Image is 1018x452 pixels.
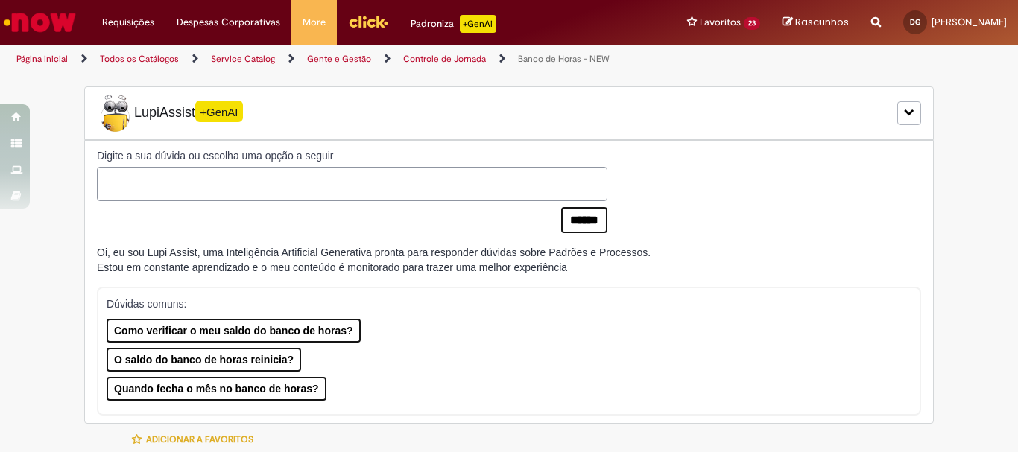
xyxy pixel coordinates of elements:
[195,101,243,122] span: +GenAI
[910,17,920,27] span: DG
[783,16,849,30] a: Rascunhos
[744,17,760,30] span: 23
[1,7,78,37] img: ServiceNow
[403,53,486,65] a: Controle de Jornada
[97,245,651,275] div: Oi, eu sou Lupi Assist, uma Inteligência Artificial Generativa pronta para responder dúvidas sobr...
[177,15,280,30] span: Despesas Corporativas
[146,433,253,445] span: Adicionar a Favoritos
[303,15,326,30] span: More
[795,15,849,29] span: Rascunhos
[107,348,301,372] button: O saldo do banco de horas reinicia?
[97,95,134,132] img: Lupi
[11,45,668,73] ul: Trilhas de página
[100,53,179,65] a: Todos os Catálogos
[107,377,326,401] button: Quando fecha o mês no banco de horas?
[97,95,243,132] span: LupiAssist
[307,53,371,65] a: Gente e Gestão
[16,53,68,65] a: Página inicial
[84,86,934,140] div: LupiLupiAssist+GenAI
[102,15,154,30] span: Requisições
[107,319,361,343] button: Como verificar o meu saldo do banco de horas?
[211,53,275,65] a: Service Catalog
[932,16,1007,28] span: [PERSON_NAME]
[348,10,388,33] img: click_logo_yellow_360x200.png
[411,15,496,33] div: Padroniza
[700,15,741,30] span: Favoritos
[460,15,496,33] p: +GenAi
[97,148,607,163] label: Digite a sua dúvida ou escolha uma opção a seguir
[518,53,610,65] a: Banco de Horas - NEW
[107,296,900,311] p: Dúvidas comuns:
